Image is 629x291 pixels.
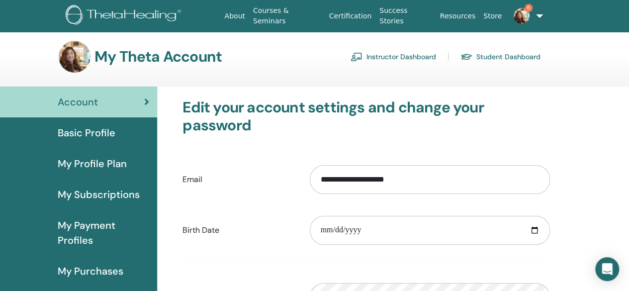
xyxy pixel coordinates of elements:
a: Certification [325,7,375,25]
span: Basic Profile [58,125,115,140]
img: default.jpg [59,41,90,73]
span: My Profile Plan [58,156,127,171]
span: My Purchases [58,264,123,279]
span: 6 [525,4,533,12]
a: Courses & Seminars [249,1,325,30]
a: About [221,7,249,25]
a: Student Dashboard [460,49,540,65]
img: default.jpg [514,8,530,24]
a: Instructor Dashboard [351,49,436,65]
img: logo.png [66,5,184,27]
a: Resources [436,7,480,25]
span: Account [58,95,98,109]
h3: Edit your account settings and change your password [182,98,550,134]
label: Email [175,170,302,189]
span: My Payment Profiles [58,218,149,248]
span: My Subscriptions [58,187,140,202]
label: Birth Date [175,221,302,240]
img: chalkboard-teacher.svg [351,52,362,61]
h3: My Theta Account [94,48,222,66]
img: graduation-cap.svg [460,53,472,61]
div: Open Intercom Messenger [595,257,619,281]
a: Success Stories [375,1,436,30]
a: Store [479,7,506,25]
